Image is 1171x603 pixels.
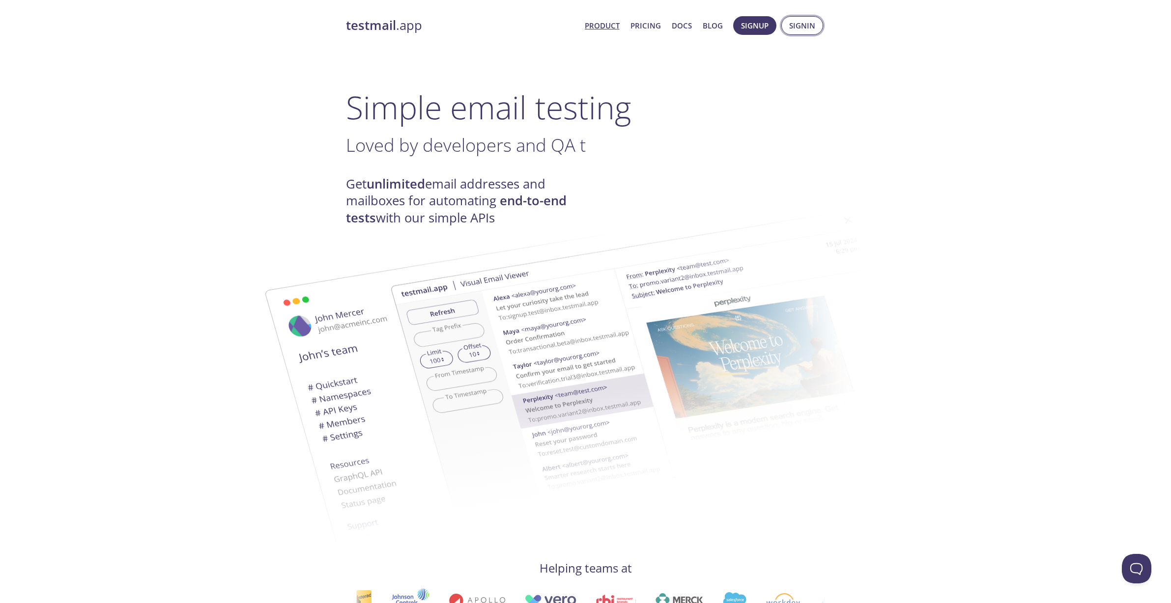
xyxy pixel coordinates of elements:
[585,19,620,32] a: Product
[390,195,921,528] img: testmail-email-viewer
[733,16,776,35] button: Signup
[346,17,396,34] strong: testmail
[346,176,586,226] h4: Get email addresses and mailboxes for automating with our simple APIs
[346,133,586,157] span: Loved by developers and QA t
[346,560,826,576] h4: Helping teams at
[346,192,567,226] strong: end-to-end tests
[781,16,823,35] button: Signin
[630,19,661,32] a: Pricing
[346,88,826,126] h1: Simple email testing
[789,19,815,32] span: Signin
[672,19,692,32] a: Docs
[703,19,723,32] a: Blog
[367,175,425,192] strong: unlimited
[741,19,769,32] span: Signup
[346,17,577,34] a: testmail.app
[1122,554,1151,583] iframe: Help Scout Beacon - Open
[228,227,759,560] img: testmail-email-viewer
